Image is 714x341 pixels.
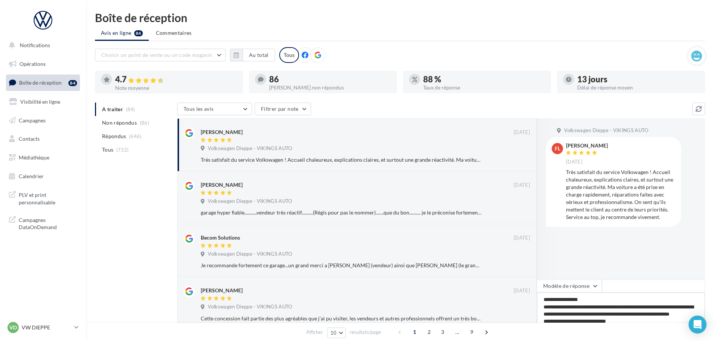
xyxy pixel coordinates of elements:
span: 2 [423,326,435,338]
span: Fl [555,145,560,152]
span: Volkswagen Dieppe - VIKINGS AUTO [208,251,292,258]
span: [DATE] [514,287,530,294]
div: [PERSON_NAME] non répondus [269,85,391,90]
div: Tous [279,47,299,63]
span: Opérations [19,61,46,67]
span: Visibilité en ligne [20,98,60,105]
span: Calendrier [19,173,44,179]
span: [DATE] [514,235,530,241]
span: Campagnes DataOnDemand [19,215,77,231]
a: VD VW DIEPPE [6,320,80,335]
a: Calendrier [4,168,81,184]
span: [DATE] [514,129,530,136]
a: Boîte de réception84 [4,74,81,91]
span: [DATE] [566,159,582,165]
span: Volkswagen Dieppe - VIKINGS AUTO [208,145,292,152]
button: 10 [327,328,346,338]
div: garage hyper fiable...........vendeur très réactif..........(Régis pour pas le nommer).......que ... [201,209,481,216]
div: Taux de réponse [423,85,545,90]
span: Tous les avis [184,106,214,112]
p: VW DIEPPE [22,324,71,331]
button: Choisir un point de vente ou un code magasin [95,49,226,61]
span: Répondus [102,133,126,140]
div: 4.7 [115,75,237,84]
div: 84 [68,80,77,86]
div: Boîte de réception [95,12,705,23]
div: Très satisfait du service Volkswagen ! Accueil chaleureux, explications claires, et surtout une g... [566,168,675,221]
span: Commentaires [156,29,192,37]
span: (646) [129,133,142,139]
span: [DATE] [514,182,530,189]
button: Filtrer par note [255,103,311,115]
div: [PERSON_NAME] [566,143,608,148]
span: 10 [330,330,337,336]
div: Note moyenne [115,85,237,91]
div: Open Intercom Messenger [689,316,707,334]
div: 88 % [423,75,545,83]
button: Au total [230,49,275,61]
div: Je recommande fortement ce garage...un grand merci a [PERSON_NAME] (vendeur) ainsi que [PERSON_NA... [201,262,481,269]
a: PLV et print personnalisable [4,187,81,209]
a: Opérations [4,56,81,72]
span: Boîte de réception [19,79,62,86]
span: Volkswagen Dieppe - VIKINGS AUTO [208,304,292,310]
span: résultats/page [350,329,381,336]
span: 9 [466,326,478,338]
a: Contacts [4,131,81,147]
span: (732) [116,147,129,153]
span: Médiathèque [19,154,49,161]
span: ... [451,326,463,338]
a: Médiathèque [4,150,81,165]
span: 3 [437,326,449,338]
span: 1 [409,326,421,338]
span: Choisir un point de vente ou un code magasin [101,52,212,58]
span: Volkswagen Dieppe - VIKINGS AUTO [564,127,648,134]
span: Non répondus [102,119,137,127]
div: Très satisfait du service Volkswagen ! Accueil chaleureux, explications claires, et surtout une g... [201,156,481,164]
span: Afficher [306,329,323,336]
span: Notifications [20,42,50,48]
div: 86 [269,75,391,83]
div: Délai de réponse moyen [577,85,699,90]
a: Campagnes DataOnDemand [4,212,81,234]
button: Tous les avis [177,103,252,115]
span: VD [9,324,17,331]
button: Au total [243,49,275,61]
span: Tous [102,146,113,153]
button: Modèle de réponse [537,280,602,292]
button: Notifications [4,37,79,53]
div: 13 jours [577,75,699,83]
a: Campagnes [4,113,81,128]
span: Campagnes [19,117,46,123]
span: Volkswagen Dieppe - VIKINGS AUTO [208,198,292,205]
span: (86) [140,120,149,126]
a: Visibilité en ligne [4,94,81,110]
span: PLV et print personnalisable [19,190,77,206]
div: [PERSON_NAME] [201,128,243,136]
div: [PERSON_NAME] [201,287,243,294]
div: [PERSON_NAME] [201,181,243,189]
span: Contacts [19,136,40,142]
div: Cette concession fait partie des plus agréables que j'ai pu visiter, les vendeurs et autres profe... [201,315,481,322]
div: Becom Solutions [201,234,240,241]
